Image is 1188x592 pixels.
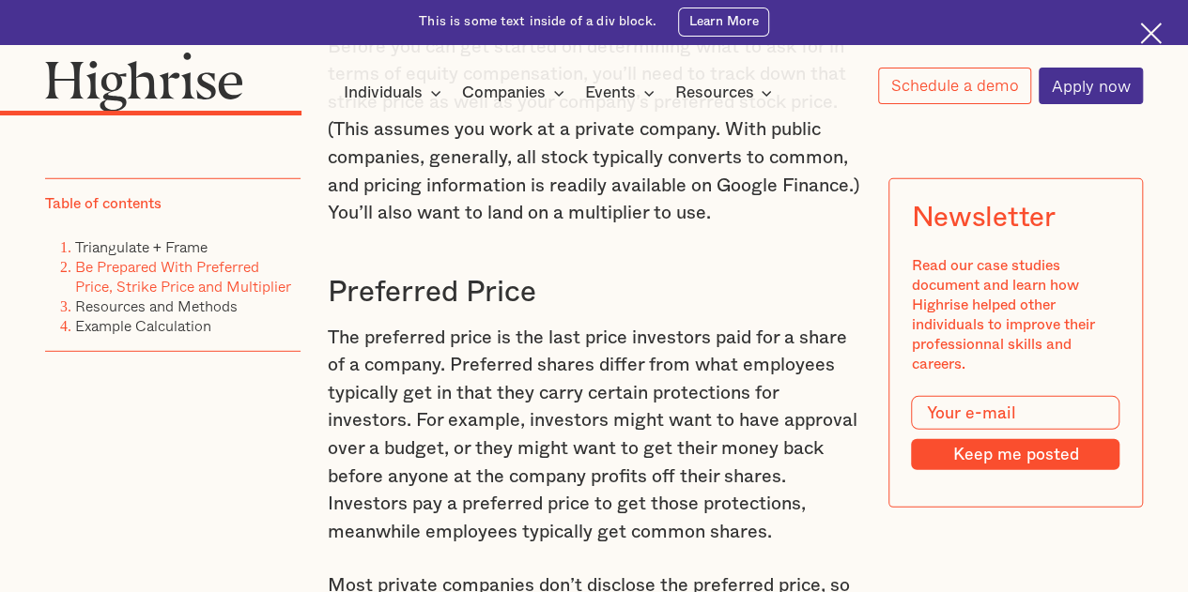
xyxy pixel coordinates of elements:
[75,255,291,297] a: Be Prepared With Preferred Price, Strike Price and Multiplier
[75,235,208,258] a: Triangulate + Frame
[585,82,660,104] div: Events
[911,438,1119,469] input: Keep me posted
[462,82,570,104] div: Companies
[1140,23,1162,44] img: Cross icon
[1039,68,1143,104] a: Apply now
[344,82,447,104] div: Individuals
[328,325,861,547] p: The preferred price is the last price investors paid for a share of a company. Preferred shares d...
[45,52,243,112] img: Highrise logo
[674,82,778,104] div: Resources
[585,82,636,104] div: Events
[462,82,546,104] div: Companies
[911,255,1119,373] div: Read our case studies document and learn how Highrise helped other individuals to improve their p...
[328,274,861,311] h3: Preferred Price
[911,396,1119,430] input: Your e-mail
[911,396,1119,470] form: Modal Form
[419,13,656,31] div: This is some text inside of a div block.
[674,82,753,104] div: Resources
[328,34,861,228] p: Before you can get started on determining what to ask for in terms of equity compensation, you’ll...
[45,193,162,213] div: Table of contents
[75,314,211,337] a: Example Calculation
[678,8,769,37] a: Learn More
[911,201,1055,233] div: Newsletter
[878,68,1031,104] a: Schedule a demo
[344,82,423,104] div: Individuals
[75,295,238,317] a: Resources and Methods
